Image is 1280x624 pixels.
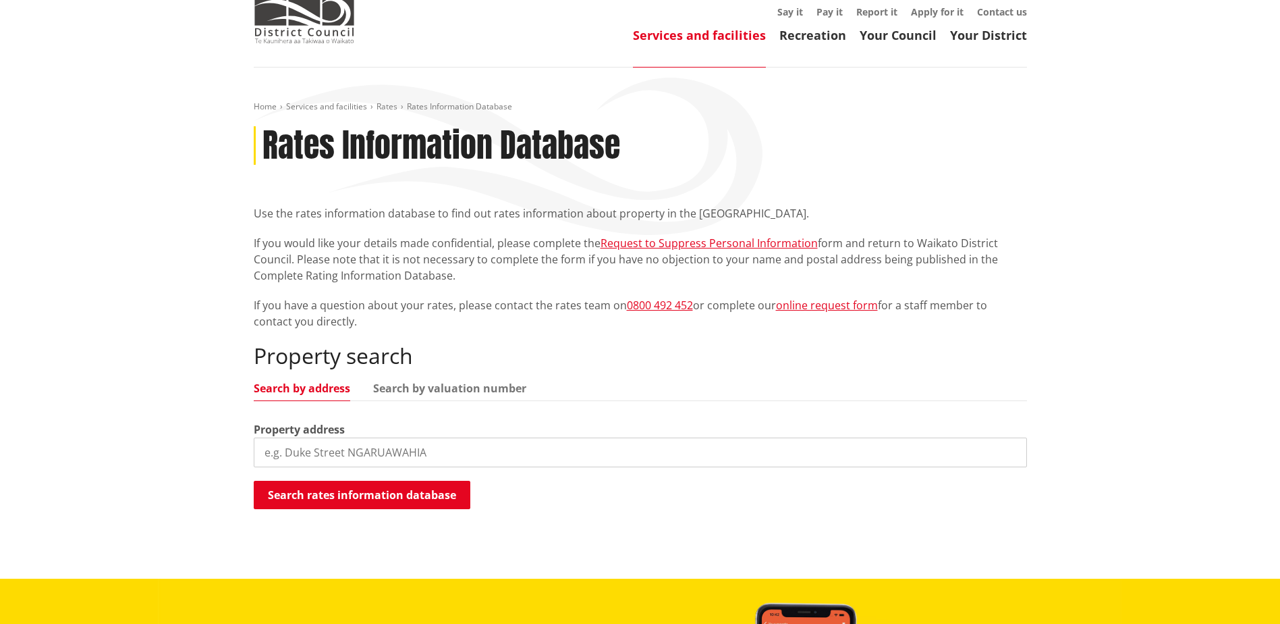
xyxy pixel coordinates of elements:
[254,235,1027,284] p: If you would like your details made confidential, please complete the form and return to Waikato ...
[779,27,846,43] a: Recreation
[262,126,620,165] h1: Rates Information Database
[373,383,526,394] a: Search by valuation number
[254,438,1027,467] input: e.g. Duke Street NGARUAWAHIA
[977,5,1027,18] a: Contact us
[860,27,937,43] a: Your Council
[286,101,367,112] a: Services and facilities
[254,297,1027,330] p: If you have a question about your rates, please contact the rates team on or complete our for a s...
[911,5,964,18] a: Apply for it
[254,343,1027,369] h2: Property search
[856,5,897,18] a: Report it
[254,421,345,438] label: Property address
[407,101,512,112] span: Rates Information Database
[601,236,818,251] a: Request to Suppress Personal Information
[776,298,878,313] a: online request form
[627,298,693,313] a: 0800 492 452
[254,101,1027,113] nav: breadcrumb
[254,383,350,394] a: Search by address
[254,481,470,509] button: Search rates information database
[816,5,843,18] a: Pay it
[254,101,277,112] a: Home
[377,101,397,112] a: Rates
[950,27,1027,43] a: Your District
[777,5,803,18] a: Say it
[254,205,1027,222] p: Use the rates information database to find out rates information about property in the [GEOGRAPHI...
[633,27,766,43] a: Services and facilities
